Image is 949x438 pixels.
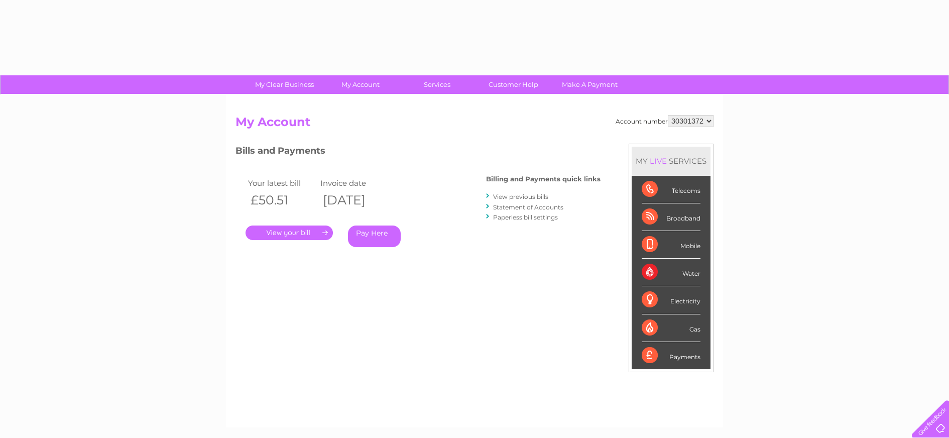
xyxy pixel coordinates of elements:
div: Electricity [642,286,700,314]
td: Your latest bill [246,176,318,190]
a: My Clear Business [243,75,326,94]
a: Services [396,75,479,94]
a: Pay Here [348,226,401,247]
a: . [246,226,333,240]
div: LIVE [648,156,669,166]
a: Paperless bill settings [493,213,558,221]
div: Telecoms [642,176,700,203]
div: Broadband [642,203,700,231]
div: Water [642,259,700,286]
div: Mobile [642,231,700,259]
a: View previous bills [493,193,548,200]
td: Invoice date [318,176,390,190]
a: Statement of Accounts [493,203,563,211]
a: My Account [319,75,402,94]
h2: My Account [235,115,714,134]
div: MY SERVICES [632,147,710,175]
div: Gas [642,314,700,342]
a: Customer Help [472,75,555,94]
h3: Bills and Payments [235,144,601,161]
div: Payments [642,342,700,369]
th: £50.51 [246,190,318,210]
a: Make A Payment [548,75,631,94]
th: [DATE] [318,190,390,210]
div: Account number [616,115,714,127]
h4: Billing and Payments quick links [486,175,601,183]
